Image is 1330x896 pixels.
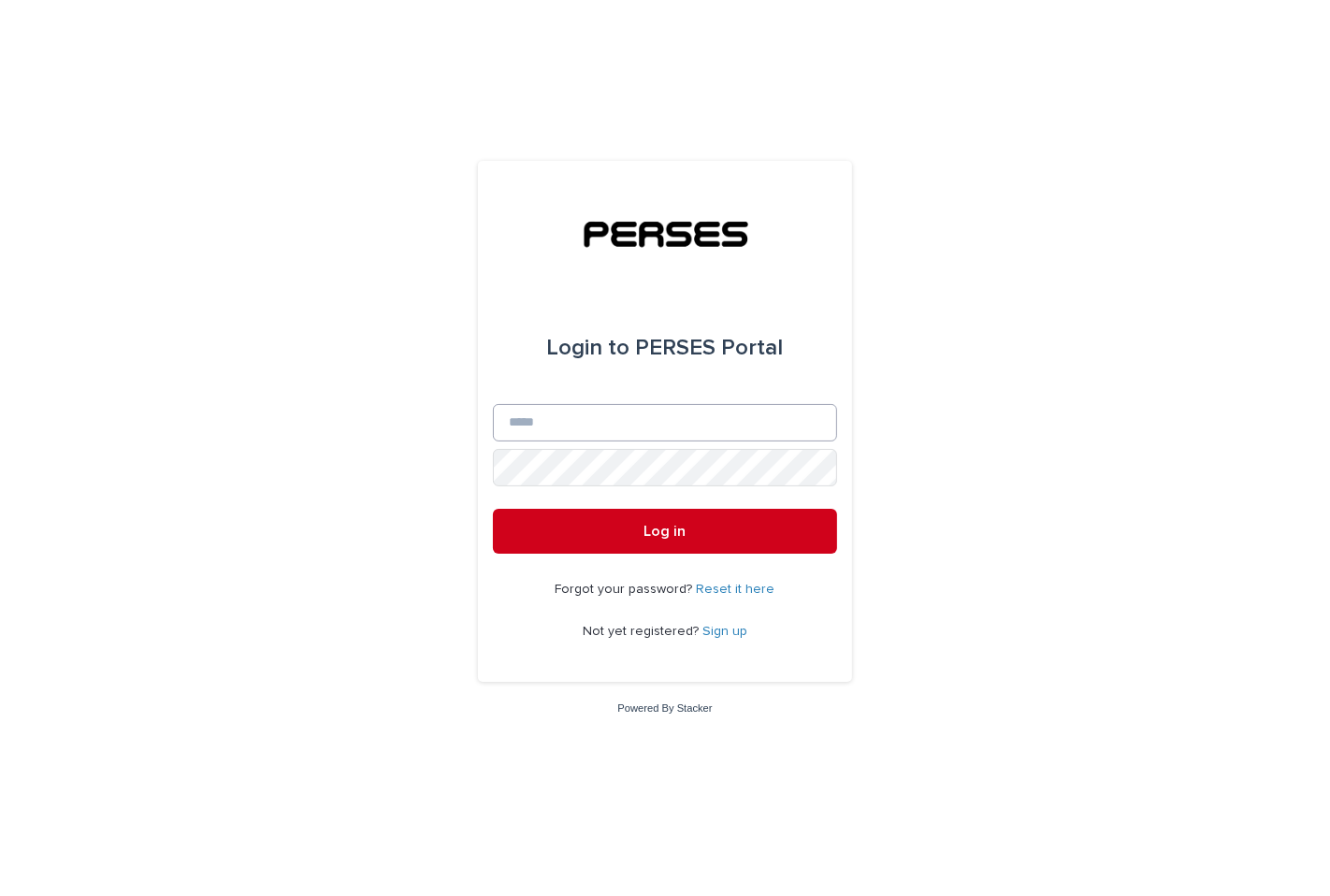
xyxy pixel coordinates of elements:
[564,206,767,262] img: tSkXltGzRgGXHrgo7SoP
[547,322,784,374] div: PERSES Portal
[583,625,702,638] span: Not yet registered?
[702,625,747,638] a: Sign up
[617,702,712,714] a: Powered By Stacker
[556,583,697,596] span: Forgot your password?
[547,337,630,359] span: Login to
[697,583,775,596] a: Reset it here
[644,524,687,539] span: Log in
[493,509,837,554] button: Log in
